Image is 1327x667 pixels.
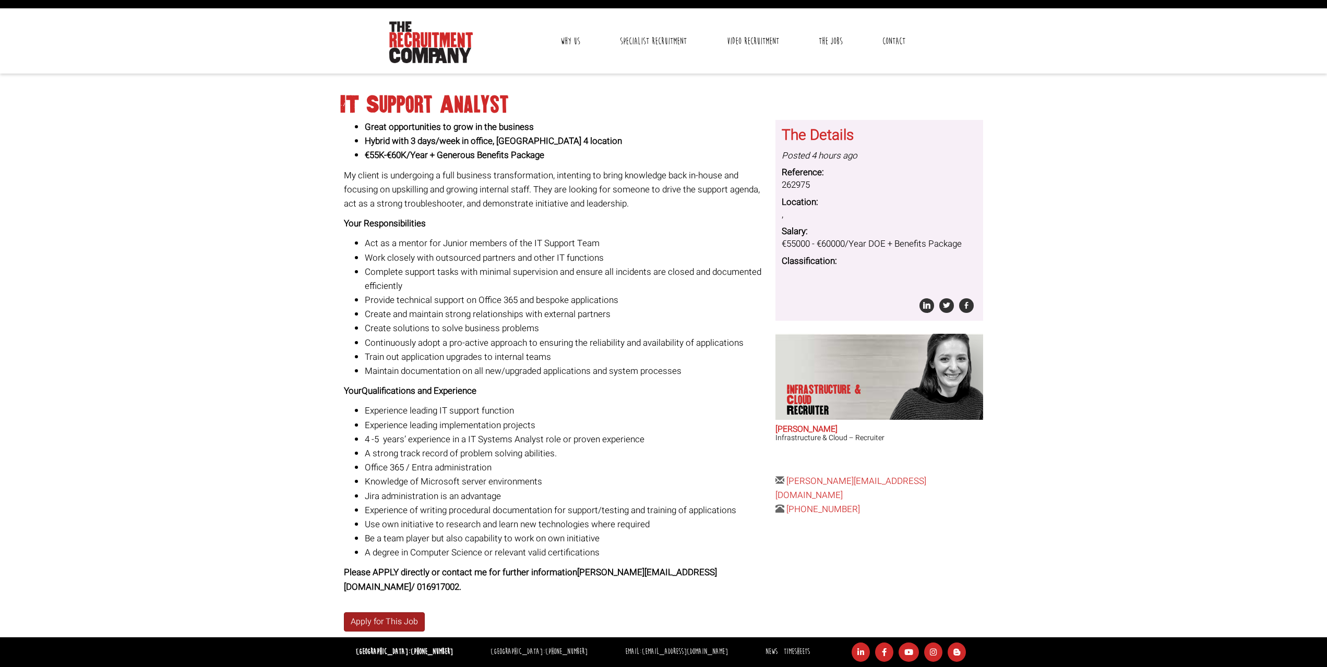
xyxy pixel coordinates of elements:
i: Posted 4 hours ago [782,149,857,162]
dd: €55000 - €60000/Year DOE + Benefits Package [782,238,977,250]
h3: Infrastructure & Cloud – Recruiter [775,434,983,442]
strong: Please APPLY directly or contact me for further information [PERSON_NAME][EMAIL_ADDRESS][DOMAIN_N... [344,566,717,593]
li: 4 -5 years’ experience in a IT Systems Analyst role or proven experience [365,432,768,446]
a: Contact [875,28,913,54]
strong: Your [344,384,362,397]
li: A strong track record of problem solving abilities. [365,446,768,460]
li: [GEOGRAPHIC_DATA]: [488,645,590,660]
a: [PHONE_NUMBER] [786,503,860,516]
h1: IT Support Analyst [340,95,987,114]
p: My client is undergoing a full business transformation, intenting to bring knowledge back in-hous... [344,168,768,211]
li: Office 365 / Entra administration [365,460,768,475]
li: Create solutions to solve business problems [365,321,768,335]
dd: , [782,209,977,221]
a: [PHONE_NUMBER] [411,647,453,657]
li: Act as a mentor for Junior members of the IT Support Team [365,236,768,250]
img: Sara O'Toole does Infrastructure & Cloud Recruiter [883,334,983,420]
a: Specialist Recruitment [612,28,695,54]
b: Your Responsibilities [344,217,426,230]
dt: Classification: [782,255,977,268]
p: Infrastructure & Cloud [787,384,867,416]
dt: Reference: [782,166,977,179]
li: Experience of writing procedural documentation for support/testing and training of applications [365,503,768,517]
a: Apply for This Job [344,612,425,632]
a: The Jobs [811,28,851,54]
li: Knowledge of Microsoft server environments [365,475,768,489]
strong: Hybrid with 3 days/week in office, [GEOGRAPHIC_DATA] 4 location [365,135,622,148]
a: Timesheets [784,647,810,657]
li: Work closely with outsourced partners and other IT functions [365,251,768,265]
span: Recruiter [787,405,867,416]
li: Experience leading IT support function [365,404,768,418]
dd: 262975 [782,179,977,191]
li: Create and maintain strong relationships with external partners [365,307,768,321]
img: The Recruitment Company [389,21,473,63]
li: Train out application upgrades to internal teams [365,350,768,364]
li: Jira administration is an advantage [365,489,768,503]
a: Why Us [553,28,588,54]
a: Video Recruitment [719,28,787,54]
a: [EMAIL_ADDRESS][DOMAIN_NAME] [642,647,728,657]
li: Email: [623,645,731,660]
li: Be a team player but also capability to work on own initiative [365,531,768,545]
b: Qualifications and Experience [362,384,476,397]
li: Complete support tasks with minimal supervision and ensure all incidents are closed and documente... [365,265,768,293]
strong: €55K-€60K/Year + Generous Benefits Package [365,149,544,162]
a: News [766,647,778,657]
li: Maintain documentation on all new/upgraded applications and system processes [365,364,768,378]
h2: [PERSON_NAME] [775,425,983,434]
li: Experience leading implementation projects [365,418,768,432]
a: [PHONE_NUMBER] [545,647,588,657]
a: [PERSON_NAME][EMAIL_ADDRESS][DOMAIN_NAME] [775,475,926,502]
li: Continuously adopt a pro-active approach to ensuring the reliability and availability of applicat... [365,336,768,350]
dt: Location: [782,196,977,209]
li: A degree in Computer Science or relevant valid certifications [365,545,768,560]
strong: [GEOGRAPHIC_DATA]: [356,647,453,657]
li: Use own initiative to research and learn new technologies where required [365,517,768,531]
h3: The Details [782,128,977,144]
li: Provide technical support on Office 365 and bespoke applications [365,293,768,307]
strong: Great opportunities to grow in the business [365,120,534,134]
dt: Salary: [782,225,977,238]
